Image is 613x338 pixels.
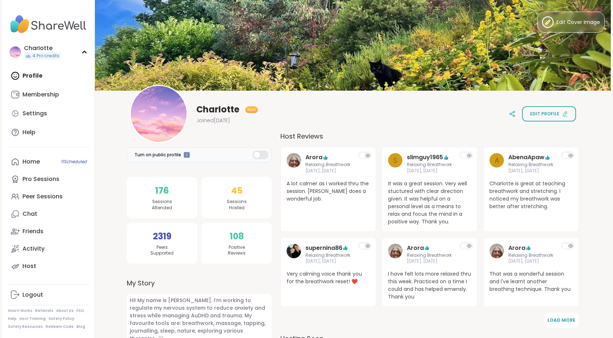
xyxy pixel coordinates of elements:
[388,270,471,301] span: I have felt lots more relaxed thru this week. Practiced on a time I could and has helped emensly....
[407,162,453,168] span: Relaxing Breathwork
[22,227,43,235] div: Friends
[489,244,504,265] a: Arora
[134,152,181,158] span: Turn on public profile
[8,223,89,240] a: Friends
[8,286,89,304] a: Logout
[489,153,504,174] a: A
[76,308,84,313] a: FAQ
[407,168,453,174] span: [DATE], [DATE]
[22,128,36,136] div: Help
[407,252,453,259] span: Relaxing Breathwork
[127,278,272,288] label: My Story
[8,170,89,188] a: Pro Sessions
[407,153,443,162] a: slimguy1965
[49,316,74,321] a: Safety Policy
[388,180,471,226] span: It was a great session. Very well stuctured with clear direction given. It was helpful on a perso...
[508,153,545,162] a: AbenaApaw
[22,110,47,118] div: Settings
[76,324,85,329] a: Blog
[305,162,351,168] span: Relaxing Breathwork
[8,153,89,170] a: Home11Scheduled
[287,244,301,258] img: supernina86
[305,168,351,174] span: [DATE], [DATE]
[522,106,576,121] button: Edit profile
[287,244,301,265] a: supernina86
[508,168,554,174] span: [DATE], [DATE]
[22,210,37,218] div: Chat
[305,244,342,252] a: supernina86
[388,153,403,174] a: s
[8,240,89,257] a: Activity
[8,188,89,205] a: Peer Sessions
[287,180,370,203] span: A lot calmer as I worked thru the session. [PERSON_NAME] does a wonderful job.
[407,258,453,264] span: [DATE], [DATE]
[22,262,36,270] div: Host
[22,91,59,99] div: Membership
[231,184,242,197] span: 45
[61,159,87,165] span: 11 Scheduled
[230,230,244,243] span: 108
[508,162,554,168] span: Relaxing Breathwork
[8,257,89,275] a: Host
[508,258,554,264] span: [DATE], [DATE]
[305,252,351,259] span: Relaxing Breathwork
[22,158,40,166] div: Home
[388,244,403,265] a: Arora
[196,117,230,124] span: Joined [DATE]
[22,245,45,253] div: Activity
[8,86,89,103] a: Membership
[22,291,43,299] div: Logout
[8,316,17,321] a: Help
[489,244,504,258] img: Arora
[495,155,499,166] span: A
[33,53,59,59] span: 4 Pro credits
[305,153,322,162] a: Arora
[508,252,554,259] span: Relaxing Breathwork
[35,308,53,313] a: Referrals
[152,199,172,211] span: Sessions Attended
[153,230,171,243] span: 2319
[393,155,397,166] span: s
[489,270,573,293] span: That was a wonderful session and I've learnt another breathing technique. Thank you
[287,153,301,168] img: Arora
[227,199,247,211] span: Sessions Hosted
[388,244,403,258] img: Arora
[56,308,74,313] a: About Us
[530,111,559,117] span: Edit profile
[8,12,89,37] img: ShareWell Nav Logo
[508,244,525,252] a: Arora
[8,308,32,313] a: How It Works
[287,270,370,285] span: Very calming voice thank you for the breathwork reset! ❤️
[287,153,301,174] a: Arora
[196,104,239,115] span: CharIotte
[544,313,579,328] button: Load More
[247,107,256,112] span: Host
[20,316,46,321] a: Host Training
[8,205,89,223] a: Chat
[9,46,21,58] img: CharIotte
[22,175,59,183] div: Pro Sessions
[305,258,351,264] span: [DATE], [DATE]
[24,44,61,52] div: CharIotte
[22,193,63,201] div: Peer Sessions
[489,180,573,210] span: Charlotte is great at teaching breathwork and stretching. I noticed my breathwork was better afte...
[556,18,600,26] span: Edit Cover Image
[150,244,174,257] span: Peers Supported
[184,152,190,158] iframe: Spotlight
[537,12,605,33] button: Edit Cover Image
[228,244,246,257] span: Positive Reviews
[8,124,89,141] a: Help
[547,317,575,323] span: Load More
[46,324,74,329] a: Redeem Code
[155,184,169,197] span: 176
[407,244,424,252] a: Arora
[8,324,43,329] a: Safety Resources
[131,86,187,142] img: CharIotte
[8,105,89,122] a: Settings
